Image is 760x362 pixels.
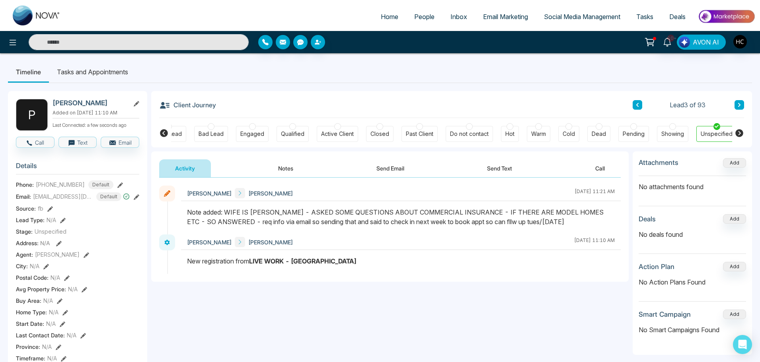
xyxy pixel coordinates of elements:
[661,130,684,138] div: Showing
[723,214,746,224] button: Add
[49,308,58,316] span: N/A
[281,130,304,138] div: Qualified
[42,343,52,351] span: N/A
[667,35,674,42] span: 10+
[51,273,60,282] span: N/A
[483,13,528,21] span: Email Marketing
[733,35,747,48] img: User Avatar
[723,159,746,166] span: Add
[639,325,746,335] p: No Smart Campaigns Found
[187,238,232,246] span: [PERSON_NAME]
[531,130,546,138] div: Warm
[16,192,31,201] span: Email:
[505,130,514,138] div: Hot
[248,238,293,246] span: [PERSON_NAME]
[370,130,389,138] div: Closed
[30,262,39,270] span: N/A
[46,319,56,328] span: N/A
[16,180,34,189] span: Phone:
[101,137,139,148] button: Email
[187,189,232,197] span: [PERSON_NAME]
[450,13,467,21] span: Inbox
[16,273,49,282] span: Postal Code :
[669,13,686,21] span: Deals
[16,308,47,316] span: Home Type :
[159,99,216,111] h3: Client Journey
[639,215,656,223] h3: Deals
[53,120,139,129] p: Last Connected: a few seconds ago
[381,13,398,21] span: Home
[701,130,733,138] div: Unspecified
[53,109,139,116] p: Added on [DATE] 11:10 AM
[199,130,224,138] div: Bad Lead
[16,331,65,339] span: Last Contact Date :
[68,285,78,293] span: N/A
[639,176,746,192] p: No attachments found
[96,192,121,201] span: Default
[16,296,41,305] span: Buy Area :
[544,13,620,21] span: Social Media Management
[58,137,97,148] button: Text
[636,13,653,21] span: Tasks
[16,343,40,351] span: Province :
[639,310,691,318] h3: Smart Campaign
[442,9,475,24] a: Inbox
[475,9,536,24] a: Email Marketing
[670,100,705,110] span: Lead 3 of 93
[16,137,55,148] button: Call
[414,13,435,21] span: People
[16,204,36,213] span: Source:
[159,159,211,177] button: Activity
[628,9,661,24] a: Tasks
[88,180,113,189] span: Default
[321,130,354,138] div: Active Client
[240,130,264,138] div: Engaged
[723,262,746,271] button: Add
[575,188,615,198] div: [DATE] 11:21 AM
[693,37,719,47] span: AVON AI
[723,310,746,319] button: Add
[35,250,80,259] span: [PERSON_NAME]
[373,9,406,24] a: Home
[406,9,442,24] a: People
[43,296,53,305] span: N/A
[471,159,528,177] button: Send Text
[639,263,674,271] h3: Action Plan
[639,277,746,287] p: No Action Plans Found
[658,35,677,48] a: 10+
[698,8,755,25] img: Market-place.gif
[623,130,645,138] div: Pending
[723,158,746,168] button: Add
[16,250,33,259] span: Agent:
[677,35,726,50] button: AVON AI
[16,262,28,270] span: City :
[406,130,433,138] div: Past Client
[579,159,621,177] button: Call
[574,237,615,247] div: [DATE] 11:10 AM
[536,9,628,24] a: Social Media Management
[36,180,85,189] span: [PHONE_NUMBER]
[262,159,309,177] button: Notes
[733,335,752,354] div: Open Intercom Messenger
[38,204,43,213] span: fb
[67,331,76,339] span: N/A
[8,61,49,83] li: Timeline
[16,227,33,236] span: Stage:
[47,216,56,224] span: N/A
[53,99,127,107] h2: [PERSON_NAME]
[16,285,66,293] span: Avg Property Price :
[40,240,50,246] span: N/A
[592,130,606,138] div: Dead
[248,189,293,197] span: [PERSON_NAME]
[450,130,489,138] div: Do not contact
[563,130,575,138] div: Cold
[639,230,746,239] p: No deals found
[13,6,60,25] img: Nova CRM Logo
[679,37,690,48] img: Lead Flow
[361,159,420,177] button: Send Email
[16,162,139,174] h3: Details
[33,192,93,201] span: [EMAIL_ADDRESS][DOMAIN_NAME]
[639,159,678,166] h3: Attachments
[16,216,45,224] span: Lead Type:
[661,9,694,24] a: Deals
